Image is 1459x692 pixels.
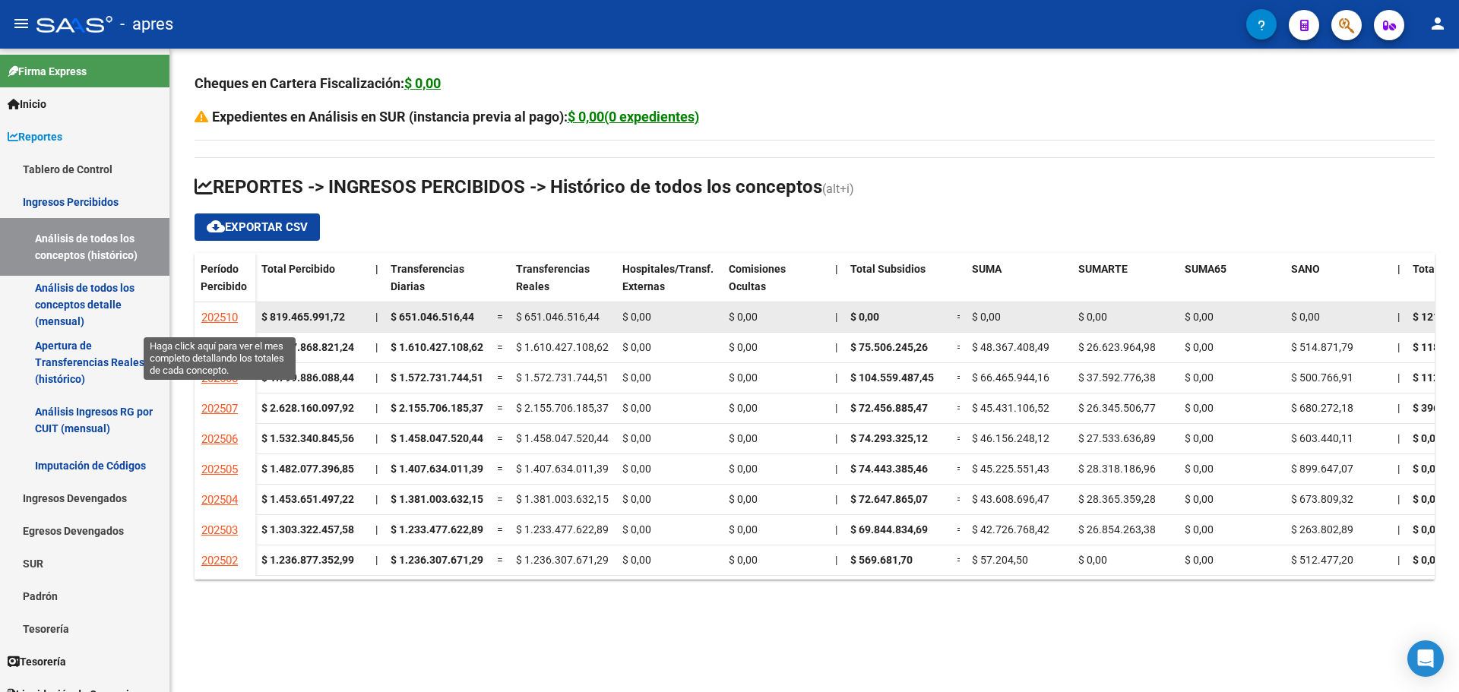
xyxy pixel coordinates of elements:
span: = [957,554,963,566]
span: $ 0,00 [850,311,879,323]
span: $ 75.506.245,26 [850,341,928,353]
mat-icon: cloud_download [207,217,225,235]
span: $ 1.236.307.671,29 [391,554,483,566]
span: $ 74.293.325,12 [850,432,928,444]
span: | [375,341,378,353]
span: 202502 [201,554,238,567]
span: $ 0,00 [729,463,758,475]
strong: Cheques en Cartera Fiscalización: [195,75,441,91]
span: $ 0,00 [729,311,758,323]
span: = [957,523,963,536]
span: $ 0,00 [1078,311,1107,323]
strong: Expedientes en Análisis en SUR (instancia previa al pago): [212,109,699,125]
span: 202510 [201,311,238,324]
span: $ 0,00 [729,493,758,505]
span: $ 0,00 [729,432,758,444]
datatable-header-cell: Total Percibido [255,253,369,317]
span: | [1397,341,1400,353]
span: $ 512.477,20 [1291,554,1353,566]
span: | [1397,263,1400,275]
span: = [957,402,963,414]
strong: $ 819.465.991,72 [261,311,345,323]
strong: $ 1.827.868.821,24 [261,341,354,353]
span: $ 0,00 [1413,432,1442,444]
span: $ 69.844.834,69 [850,523,928,536]
span: $ 27.533.636,89 [1078,432,1156,444]
datatable-header-cell: SUMARTE [1072,253,1179,317]
strong: $ 2.628.160.097,92 [261,402,354,414]
span: $ 28.365.359,28 [1078,493,1156,505]
span: Transferencias Diarias [391,263,464,292]
strong: $ 1.453.651.497,22 [261,493,354,505]
span: $ 1.610.427.108,62 [391,341,483,353]
span: $ 26.345.506,77 [1078,402,1156,414]
span: SUMA65 [1185,263,1226,275]
span: | [375,523,378,536]
span: $ 66.465.944,16 [972,371,1049,384]
span: $ 514.871,79 [1291,341,1353,353]
datatable-header-cell: SANO [1285,253,1391,317]
span: $ 0,00 [1185,554,1214,566]
span: $ 0,00 [1413,523,1442,536]
mat-icon: menu [12,14,30,33]
span: | [375,263,378,275]
span: = [957,463,963,475]
datatable-header-cell: Período Percibido [195,253,255,317]
datatable-header-cell: Transferencias Diarias [385,253,491,317]
span: $ 0,00 [729,402,758,414]
span: | [1397,463,1400,475]
span: | [835,263,838,275]
span: $ 0,00 [622,402,651,414]
span: $ 0,00 [1291,311,1320,323]
span: $ 46.156.248,12 [972,432,1049,444]
span: | [375,432,378,444]
span: $ 651.046.516,44 [516,311,600,323]
span: Reportes [8,128,62,145]
span: $ 0,00 [1413,554,1442,566]
datatable-header-cell: | [369,253,385,317]
span: | [835,554,837,566]
span: $ 0,00 [1185,463,1214,475]
span: $ 0,00 [1185,371,1214,384]
mat-icon: person [1429,14,1447,33]
strong: $ 1.799.886.088,44 [261,371,354,384]
span: = [957,432,963,444]
span: $ 0,00 [729,523,758,536]
span: | [1397,493,1400,505]
span: | [835,341,837,353]
span: $ 0,00 [622,341,651,353]
span: $ 2.155.706.185,37 [516,402,609,414]
span: = [497,554,503,566]
span: Transferencias Reales [516,263,590,292]
span: = [957,311,963,323]
span: $ 42.726.768,42 [972,523,1049,536]
datatable-header-cell: | [1391,253,1407,317]
span: 202503 [201,523,238,537]
strong: $ 1.303.322.457,58 [261,523,354,536]
span: $ 0,00 [622,554,651,566]
span: $ 72.647.865,07 [850,493,928,505]
span: Inicio [8,96,46,112]
span: $ 0,00 [1185,311,1214,323]
span: $ 0,00 [622,463,651,475]
span: $ 500.766,91 [1291,371,1353,384]
span: SUMA [972,263,1002,275]
span: Exportar CSV [207,220,308,234]
span: | [835,432,837,444]
span: $ 0,00 [729,371,758,384]
span: $ 1.610.427.108,62 [516,341,609,353]
datatable-header-cell: | [829,253,844,317]
span: Firma Express [8,63,87,80]
datatable-header-cell: SUMA [966,253,1072,317]
div: Open Intercom Messenger [1407,640,1444,677]
span: | [375,371,378,384]
span: 202509 [201,341,238,355]
span: $ 0,00 [1413,463,1442,475]
span: $ 28.318.186,96 [1078,463,1156,475]
span: = [497,311,503,323]
span: $ 0,00 [729,341,758,353]
span: = [497,402,503,414]
span: | [375,554,378,566]
span: $ 0,00 [622,371,651,384]
span: $ 0,00 [622,432,651,444]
